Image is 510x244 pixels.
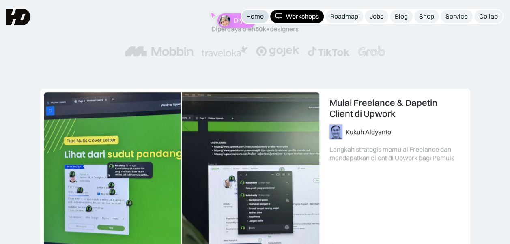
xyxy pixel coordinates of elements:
div: Workshops [286,12,319,21]
div: Jobs [370,12,383,21]
div: Shop [419,12,434,21]
a: Jobs [365,10,388,23]
a: Home [241,10,269,23]
div: Blog [395,12,408,21]
span: 50k+ [255,25,270,33]
a: Roadmap [325,10,363,23]
a: Service [441,10,473,23]
p: Diyah [233,17,250,24]
a: Collab [474,10,503,23]
a: Blog [390,10,413,23]
div: Home [246,12,264,21]
div: Dipercaya oleh designers [211,25,299,33]
div: Collab [479,12,498,21]
div: Roadmap [330,12,358,21]
div: Service [445,12,468,21]
a: Shop [414,10,439,23]
a: Workshops [270,10,324,23]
